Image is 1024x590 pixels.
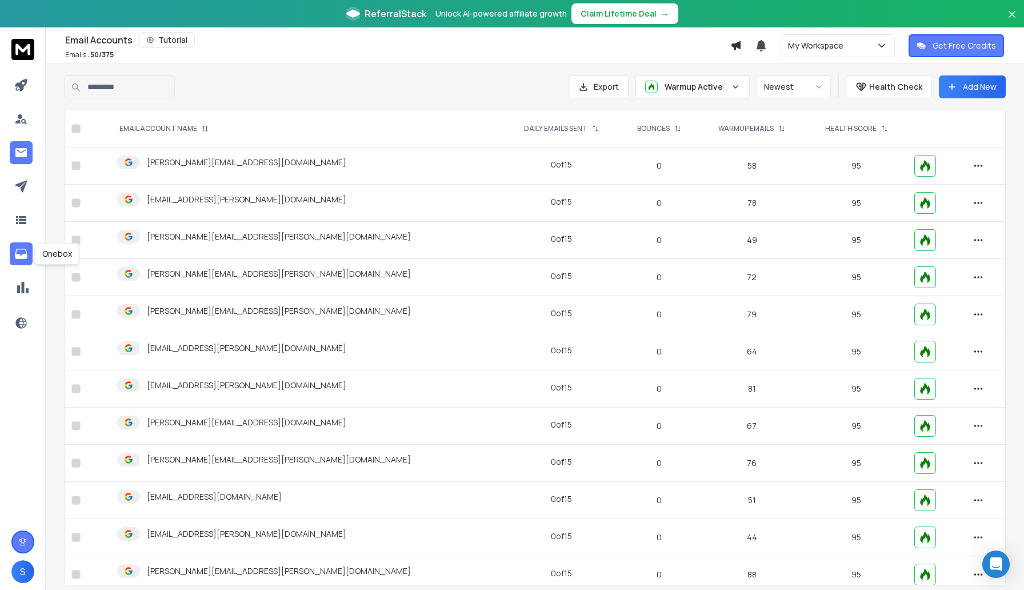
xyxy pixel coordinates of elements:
[933,40,996,51] p: Get Free Credits
[147,417,346,428] p: [PERSON_NAME][EMAIL_ADDRESS][DOMAIN_NAME]
[90,50,114,59] span: 50 / 375
[139,32,195,48] button: Tutorial
[147,268,411,280] p: [PERSON_NAME][EMAIL_ADDRESS][PERSON_NAME][DOMAIN_NAME]
[627,160,691,172] p: 0
[805,222,907,259] td: 95
[698,408,805,445] td: 67
[147,491,282,503] p: [EMAIL_ADDRESS][DOMAIN_NAME]
[627,346,691,357] p: 0
[147,565,411,577] p: [PERSON_NAME][EMAIL_ADDRESS][PERSON_NAME][DOMAIN_NAME]
[718,124,774,133] p: WARMUP EMAILS
[65,50,114,59] p: Emails :
[551,419,572,430] div: 0 of 15
[627,197,691,209] p: 0
[551,456,572,468] div: 0 of 15
[119,124,209,133] div: EMAIL ACCOUNT NAME
[698,185,805,222] td: 78
[698,370,805,408] td: 81
[698,482,805,519] td: 51
[65,32,730,48] div: Email Accounts
[627,495,691,506] p: 0
[627,309,691,320] p: 0
[805,185,907,222] td: 95
[805,519,907,556] td: 95
[939,75,1006,98] button: Add New
[757,75,831,98] button: Newest
[805,370,907,408] td: 95
[147,305,411,317] p: [PERSON_NAME][EMAIL_ADDRESS][PERSON_NAME][DOMAIN_NAME]
[805,296,907,333] td: 95
[665,81,726,93] p: Warmup Active
[825,124,877,133] p: HEALTH SCORE
[551,196,572,208] div: 0 of 15
[551,493,572,505] div: 0 of 15
[805,147,907,185] td: 95
[698,333,805,370] td: 64
[698,259,805,296] td: 72
[551,308,572,319] div: 0 of 15
[698,296,805,333] td: 79
[982,551,1010,578] div: Open Intercom Messenger
[147,342,346,354] p: [EMAIL_ADDRESS][PERSON_NAME][DOMAIN_NAME]
[909,34,1004,57] button: Get Free Credits
[568,75,629,98] button: Export
[698,445,805,482] td: 76
[627,272,691,283] p: 0
[365,7,426,21] span: ReferralStack
[147,380,346,391] p: [EMAIL_ADDRESS][PERSON_NAME][DOMAIN_NAME]
[805,482,907,519] td: 95
[571,3,678,24] button: Claim Lifetime Deal→
[147,528,346,540] p: [EMAIL_ADDRESS][PERSON_NAME][DOMAIN_NAME]
[35,243,79,265] div: Onebox
[551,531,572,542] div: 0 of 15
[805,445,907,482] td: 95
[551,159,572,170] div: 0 of 15
[435,8,567,19] p: Unlock AI-powered affiliate growth
[147,454,411,465] p: [PERSON_NAME][EMAIL_ADDRESS][PERSON_NAME][DOMAIN_NAME]
[698,519,805,556] td: 44
[627,569,691,580] p: 0
[147,157,346,168] p: [PERSON_NAME][EMAIL_ADDRESS][DOMAIN_NAME]
[627,532,691,543] p: 0
[627,383,691,394] p: 0
[147,231,411,242] p: [PERSON_NAME][EMAIL_ADDRESS][PERSON_NAME][DOMAIN_NAME]
[661,8,669,19] span: →
[627,234,691,246] p: 0
[551,382,572,393] div: 0 of 15
[1005,7,1019,34] button: Close banner
[551,568,572,579] div: 0 of 15
[805,333,907,370] td: 95
[627,457,691,469] p: 0
[698,222,805,259] td: 49
[11,560,34,583] button: S
[551,233,572,245] div: 0 of 15
[147,194,346,205] p: [EMAIL_ADDRESS][PERSON_NAME][DOMAIN_NAME]
[805,259,907,296] td: 95
[869,81,922,93] p: Health Check
[627,420,691,432] p: 0
[698,147,805,185] td: 58
[551,270,572,282] div: 0 of 15
[846,75,932,98] button: Health Check
[551,345,572,356] div: 0 of 15
[637,124,670,133] p: BOUNCES
[788,40,848,51] p: My Workspace
[524,124,587,133] p: DAILY EMAILS SENT
[805,408,907,445] td: 95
